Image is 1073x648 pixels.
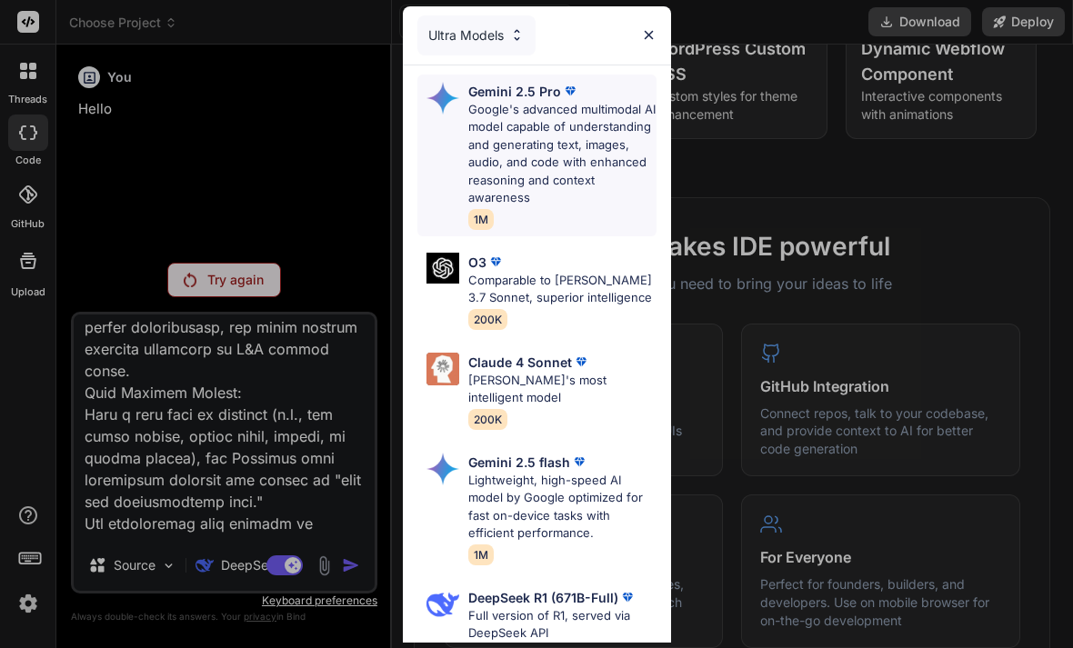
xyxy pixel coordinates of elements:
p: Lightweight, high-speed AI model by Google optimized for fast on-device tasks with efficient perf... [468,472,657,543]
img: Pick Models [426,453,459,485]
img: Pick Models [426,82,459,115]
img: premium [570,453,588,471]
img: premium [572,353,590,371]
span: 200K [468,309,507,330]
img: premium [486,253,505,271]
span: 1M [468,209,494,230]
p: DeepSeek R1 (671B-Full) [468,588,618,607]
img: Pick Models [509,27,525,43]
img: Pick Models [426,353,459,385]
p: Google's advanced multimodal AI model capable of understanding and generating text, images, audio... [468,101,657,207]
p: Gemini 2.5 flash [468,453,570,472]
p: Claude 4 Sonnet [468,353,572,372]
img: Pick Models [426,253,459,284]
p: Comparable to [PERSON_NAME] 3.7 Sonnet, superior intelligence [468,272,657,307]
img: Pick Models [426,588,459,621]
p: Full version of R1, served via DeepSeek API [468,607,657,643]
p: [PERSON_NAME]'s most intelligent model [468,372,657,407]
p: O3 [468,253,486,272]
p: Gemini 2.5 Pro [468,82,561,101]
span: 200K [468,409,507,430]
img: premium [561,82,579,100]
img: premium [618,588,637,606]
img: close [641,27,657,43]
div: Ultra Models [417,15,536,55]
span: 1M [468,544,494,565]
